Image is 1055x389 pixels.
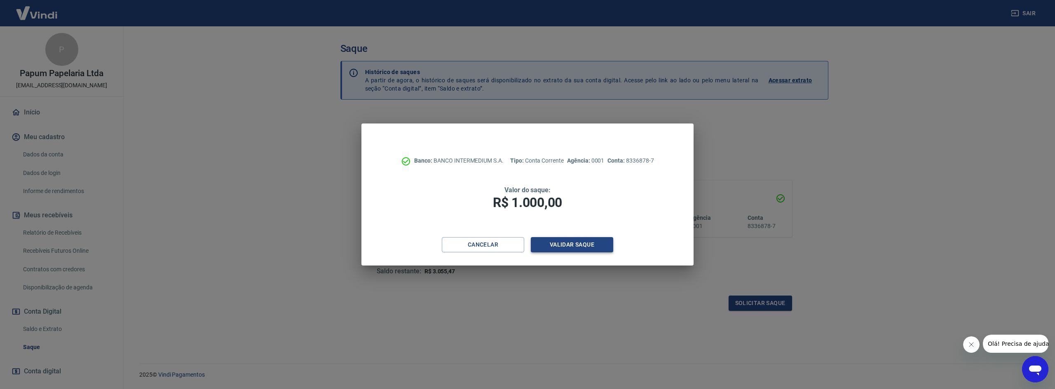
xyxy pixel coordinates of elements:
iframe: Botão para abrir a janela de mensagens [1022,356,1048,382]
span: R$ 1.000,00 [493,195,562,210]
span: Conta: [607,157,626,164]
span: Valor do saque: [504,186,551,194]
button: Validar saque [531,237,613,252]
span: Agência: [567,157,591,164]
iframe: Mensagem da empresa [983,335,1048,353]
p: BANCO INTERMEDIUM S.A. [414,156,504,165]
p: Conta Corrente [510,156,564,165]
span: Olá! Precisa de ajuda? [5,6,69,12]
p: 8336878-7 [607,156,654,165]
span: Banco: [414,157,434,164]
iframe: Fechar mensagem [963,336,980,353]
button: Cancelar [442,237,524,252]
p: 0001 [567,156,604,165]
span: Tipo: [510,157,525,164]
